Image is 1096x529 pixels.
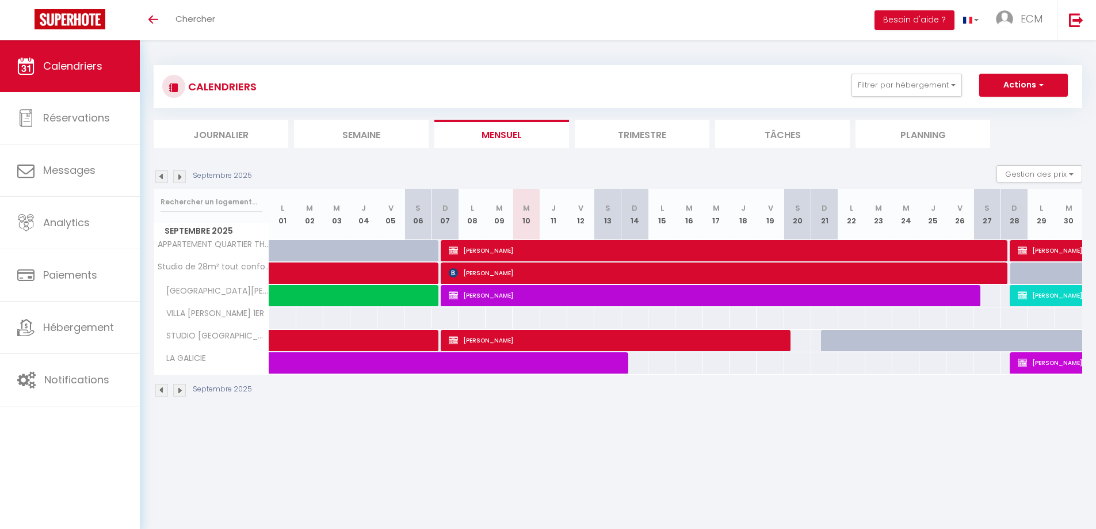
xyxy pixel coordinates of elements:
[567,189,594,240] th: 12
[44,372,109,387] span: Notifications
[973,189,1000,240] th: 27
[269,189,296,240] th: 01
[415,203,421,214] abbr: S
[856,120,990,148] li: Planning
[404,189,431,240] th: 06
[449,329,789,351] span: [PERSON_NAME]
[784,189,811,240] th: 20
[496,203,503,214] abbr: M
[523,203,530,214] abbr: M
[874,10,954,30] button: Besoin d'aide ?
[730,189,757,240] th: 18
[350,189,377,240] th: 04
[795,203,800,214] abbr: S
[903,203,910,214] abbr: M
[175,13,215,25] span: Chercher
[1055,189,1082,240] th: 30
[686,203,693,214] abbr: M
[605,203,610,214] abbr: S
[281,203,284,214] abbr: L
[43,268,97,282] span: Paiements
[811,189,838,240] th: 21
[43,59,102,73] span: Calendriers
[459,189,486,240] th: 08
[575,120,709,148] li: Trimestre
[1028,189,1055,240] th: 29
[35,9,105,29] img: Super Booking
[333,203,340,214] abbr: M
[757,189,784,240] th: 19
[156,262,271,271] span: Studio de 28m² tout confort
[513,189,540,240] th: 10
[957,203,963,214] abbr: V
[388,203,394,214] abbr: V
[185,74,257,100] h3: CALENDRIERS
[431,189,459,240] th: 07
[702,189,730,240] th: 17
[449,262,1010,284] span: [PERSON_NAME]
[892,189,919,240] th: 24
[931,203,935,214] abbr: J
[154,223,269,239] span: Septembre 2025
[434,120,569,148] li: Mensuel
[306,203,313,214] abbr: M
[156,240,271,249] span: APPARTEMENT QUARTIER THERMAL 2 CHAMBRES
[946,189,973,240] th: 26
[154,120,288,148] li: Journalier
[1011,203,1017,214] abbr: D
[323,189,350,240] th: 03
[377,189,404,240] th: 05
[43,111,110,125] span: Réservations
[551,203,556,214] abbr: J
[1000,189,1028,240] th: 28
[193,384,252,395] p: Septembre 2025
[361,203,366,214] abbr: J
[713,203,720,214] abbr: M
[156,330,271,342] span: STUDIO [GEOGRAPHIC_DATA][PERSON_NAME]
[660,203,664,214] abbr: L
[850,203,853,214] abbr: L
[741,203,746,214] abbr: J
[156,285,271,298] span: [GEOGRAPHIC_DATA][PERSON_NAME]
[43,320,114,334] span: Hébergement
[486,189,513,240] th: 09
[594,189,621,240] th: 13
[768,203,773,214] abbr: V
[449,284,983,306] span: [PERSON_NAME]
[1040,203,1043,214] abbr: L
[578,203,583,214] abbr: V
[1066,203,1072,214] abbr: M
[822,203,827,214] abbr: D
[442,203,448,214] abbr: D
[43,215,90,230] span: Analytics
[471,203,474,214] abbr: L
[648,189,675,240] th: 15
[161,192,262,212] input: Rechercher un logement...
[851,74,962,97] button: Filtrer par hébergement
[294,120,429,148] li: Semaine
[979,74,1068,97] button: Actions
[919,189,946,240] th: 25
[865,189,892,240] th: 23
[156,307,267,320] span: VILLA [PERSON_NAME] 1ER
[875,203,882,214] abbr: M
[156,352,209,365] span: LA GALICIE
[996,165,1082,182] button: Gestion des prix
[984,203,990,214] abbr: S
[996,10,1013,28] img: ...
[1069,13,1083,27] img: logout
[1021,12,1042,26] span: ECM
[715,120,850,148] li: Tâches
[540,189,567,240] th: 11
[621,189,648,240] th: 14
[193,170,252,181] p: Septembre 2025
[838,189,865,240] th: 22
[632,203,637,214] abbr: D
[296,189,323,240] th: 02
[43,163,96,177] span: Messages
[449,239,1010,261] span: [PERSON_NAME]
[675,189,702,240] th: 16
